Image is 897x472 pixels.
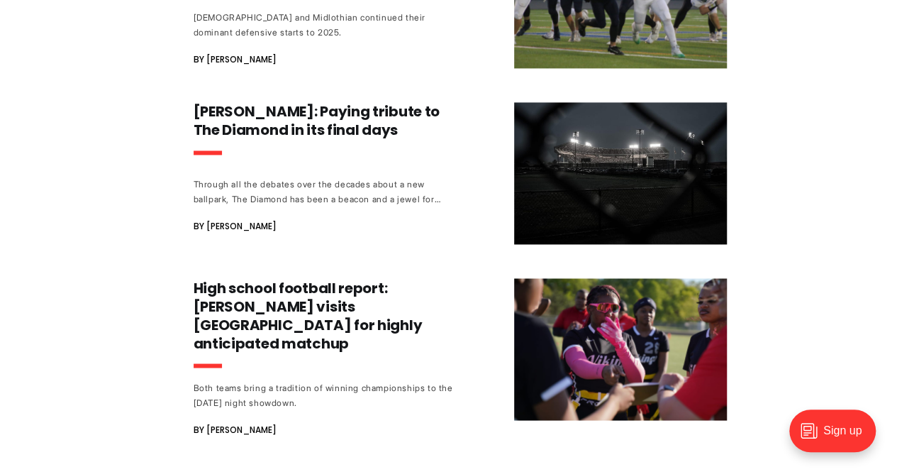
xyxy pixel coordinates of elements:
[194,278,727,438] a: High school football report: [PERSON_NAME] visits [GEOGRAPHIC_DATA] for highly anticipated matchu...
[194,51,277,68] span: By [PERSON_NAME]
[514,278,727,420] img: High school football report: Dinwiddie visits Highland Springs for highly anticipated matchup
[194,218,277,235] span: By [PERSON_NAME]
[194,177,457,207] div: Through all the debates over the decades about a new ballpark, The Diamond has been a beacon and ...
[194,10,457,40] div: [DEMOGRAPHIC_DATA] and Midlothian continued their dominant defensive starts to 2025.
[194,278,457,352] h3: High school football report: [PERSON_NAME] visits [GEOGRAPHIC_DATA] for highly anticipated matchup
[194,102,727,244] a: [PERSON_NAME]: Paying tribute to The Diamond in its final days Through all the debates over the d...
[514,102,727,244] img: Jon Baliles: Paying tribute to The Diamond in its final days
[777,402,897,472] iframe: portal-trigger
[194,421,277,438] span: By [PERSON_NAME]
[194,102,457,139] h3: [PERSON_NAME]: Paying tribute to The Diamond in its final days
[194,380,457,410] div: Both teams bring a tradition of winning championships to the [DATE] night showdown.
